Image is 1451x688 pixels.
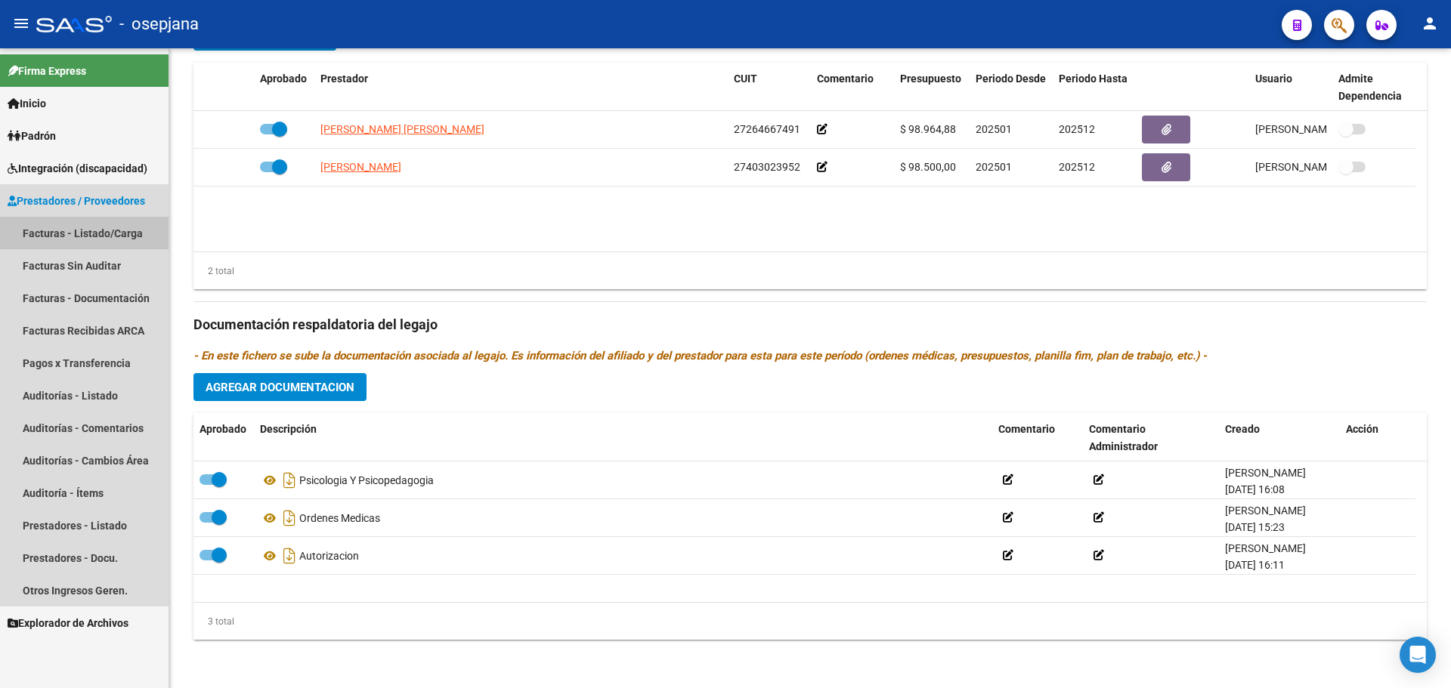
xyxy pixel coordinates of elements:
div: 3 total [193,613,234,630]
datatable-header-cell: Creado [1219,413,1340,463]
span: [PERSON_NAME] [320,161,401,173]
span: 27403023952 [734,161,800,173]
span: Creado [1225,423,1260,435]
span: $ 98.500,00 [900,161,956,173]
span: Prestador [320,73,368,85]
span: Comentario Administrador [1089,423,1158,452]
div: Autorizacion [260,544,986,568]
datatable-header-cell: Aprobado [193,413,254,463]
span: Aprobado [260,73,307,85]
div: Ordenes Medicas [260,506,986,530]
span: Agregar Documentacion [206,381,354,394]
span: [DATE] 16:08 [1225,483,1285,495]
span: Comentario [817,73,874,85]
span: Comentario [998,423,1055,435]
mat-icon: person [1421,14,1439,32]
mat-icon: menu [12,14,30,32]
div: Psicologia Y Psicopedagogia [260,468,986,492]
span: Admite Dependencia [1338,73,1402,102]
span: CUIT [734,73,757,85]
i: - En este fichero se sube la documentación asociada al legajo. Es información del afiliado y del ... [193,349,1207,363]
span: [DATE] 16:11 [1225,559,1285,571]
datatable-header-cell: Presupuesto [894,63,970,113]
span: Usuario [1255,73,1292,85]
datatable-header-cell: Aprobado [254,63,314,113]
span: Aprobado [200,423,246,435]
datatable-header-cell: CUIT [728,63,811,113]
div: 2 total [193,263,234,279]
span: [PERSON_NAME] [DATE] [1255,161,1374,173]
span: 202512 [1059,123,1095,135]
datatable-header-cell: Periodo Hasta [1053,63,1136,113]
span: Prestadores / Proveedores [8,193,145,209]
span: Integración (discapacidad) [8,160,147,177]
datatable-header-cell: Descripción [254,413,992,463]
span: Padrón [8,128,56,144]
span: 202501 [976,161,1012,173]
span: Firma Express [8,63,86,79]
i: Descargar documento [280,506,299,530]
span: Explorador de Archivos [8,615,128,631]
span: Descripción [260,423,317,435]
div: Open Intercom Messenger [1400,637,1436,673]
datatable-header-cell: Prestador [314,63,728,113]
span: 202501 [976,123,1012,135]
h3: Documentación respaldatoria del legajo [193,314,1427,335]
span: [DATE] 15:23 [1225,521,1285,533]
span: [PERSON_NAME] [PERSON_NAME] [320,123,484,135]
span: Acción [1346,423,1378,435]
span: Periodo Hasta [1059,73,1128,85]
span: Periodo Desde [976,73,1046,85]
i: Descargar documento [280,544,299,568]
span: Inicio [8,95,46,112]
datatable-header-cell: Comentario [811,63,894,113]
span: $ 98.964,88 [900,123,956,135]
span: Presupuesto [900,73,961,85]
span: 202512 [1059,161,1095,173]
span: 27264667491 [734,123,800,135]
span: [PERSON_NAME] [DATE] [1255,123,1374,135]
datatable-header-cell: Admite Dependencia [1332,63,1415,113]
datatable-header-cell: Periodo Desde [970,63,1053,113]
span: [PERSON_NAME] [1225,542,1306,554]
datatable-header-cell: Comentario Administrador [1083,413,1219,463]
span: [PERSON_NAME] [1225,467,1306,479]
button: Agregar Documentacion [193,373,367,401]
span: [PERSON_NAME] [1225,504,1306,517]
i: Descargar documento [280,468,299,492]
datatable-header-cell: Acción [1340,413,1415,463]
datatable-header-cell: Comentario [992,413,1083,463]
span: - osepjana [119,8,199,41]
datatable-header-cell: Usuario [1249,63,1332,113]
